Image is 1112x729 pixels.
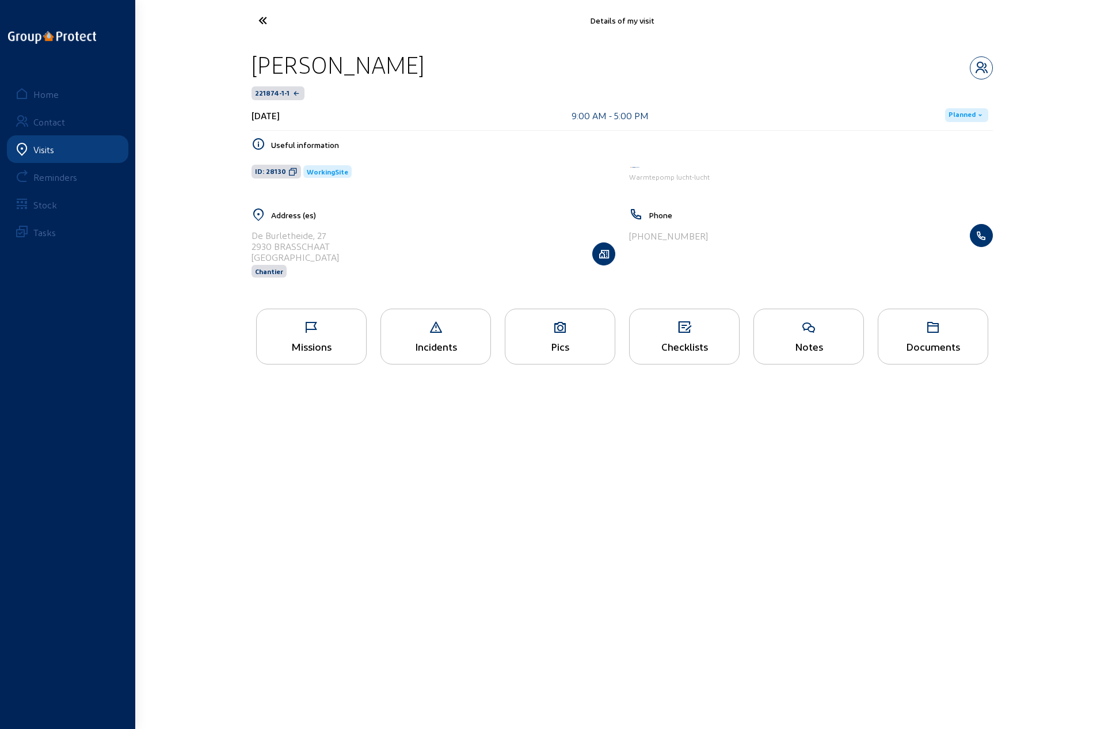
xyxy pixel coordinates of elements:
div: [PERSON_NAME] [252,50,424,79]
div: Checklists [630,340,739,352]
div: Home [33,89,59,100]
span: 221874-1-1 [255,89,290,98]
span: Chantier [255,267,283,275]
div: Tasks [33,227,56,238]
a: Tasks [7,218,128,246]
div: Contact [33,116,65,127]
div: 2930 BRASSCHAAT [252,241,339,252]
div: Stock [33,199,57,210]
div: [DATE] [252,110,280,121]
div: 9:00 AM - 5:00 PM [572,110,649,121]
span: Planned [949,111,976,120]
div: Visits [33,144,54,155]
a: Reminders [7,163,128,191]
h5: Useful information [271,140,993,150]
a: Home [7,80,128,108]
div: Details of my visit [369,16,875,25]
div: Notes [754,340,863,352]
div: Reminders [33,172,77,183]
h5: Phone [649,210,993,220]
h5: Address (es) [271,210,615,220]
a: Contact [7,108,128,135]
div: Pics [505,340,615,352]
div: De Burletheide, 27 [252,230,339,241]
div: [PHONE_NUMBER] [629,230,708,241]
div: Documents [878,340,988,352]
span: WorkingSite [307,168,348,176]
img: Energy Protect HVAC [629,166,641,169]
img: logo-oneline.png [8,31,96,44]
span: ID: 28130 [255,167,286,176]
div: Missions [257,340,366,352]
div: [GEOGRAPHIC_DATA] [252,252,339,263]
a: Stock [7,191,128,218]
span: Warmtepomp lucht-lucht [629,173,710,181]
div: Incidents [381,340,490,352]
a: Visits [7,135,128,163]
